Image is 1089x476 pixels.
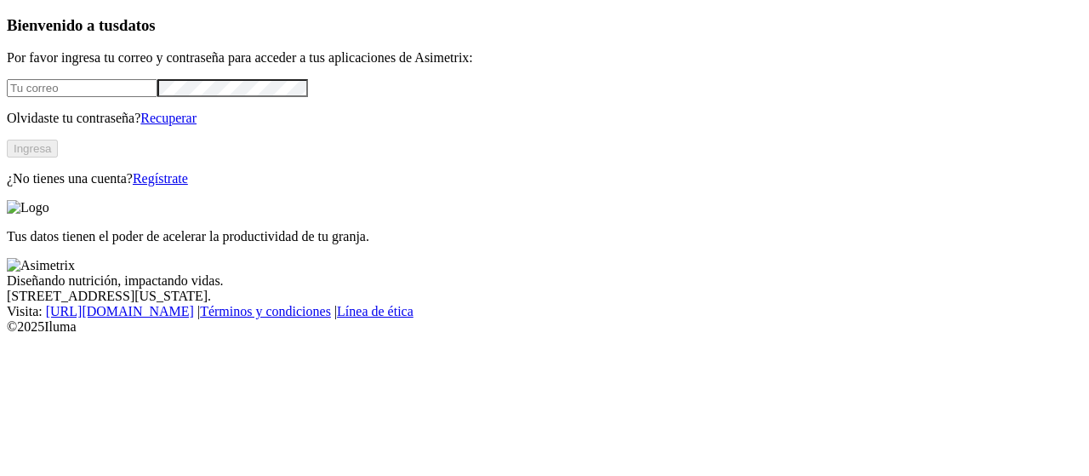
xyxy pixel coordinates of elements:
img: Asimetrix [7,258,75,273]
p: Tus datos tienen el poder de acelerar la productividad de tu granja. [7,229,1082,244]
div: [STREET_ADDRESS][US_STATE]. [7,289,1082,304]
h3: Bienvenido a tus [7,16,1082,35]
p: ¿No tienes una cuenta? [7,171,1082,186]
a: [URL][DOMAIN_NAME] [46,304,194,318]
a: Regístrate [133,171,188,186]
p: Olvidaste tu contraseña? [7,111,1082,126]
div: Visita : | | [7,304,1082,319]
span: datos [119,16,156,34]
div: Diseñando nutrición, impactando vidas. [7,273,1082,289]
a: Línea de ética [337,304,413,318]
a: Recuperar [140,111,197,125]
div: © 2025 Iluma [7,319,1082,335]
input: Tu correo [7,79,157,97]
p: Por favor ingresa tu correo y contraseña para acceder a tus aplicaciones de Asimetrix: [7,50,1082,66]
img: Logo [7,200,49,215]
a: Términos y condiciones [200,304,331,318]
button: Ingresa [7,140,58,158]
